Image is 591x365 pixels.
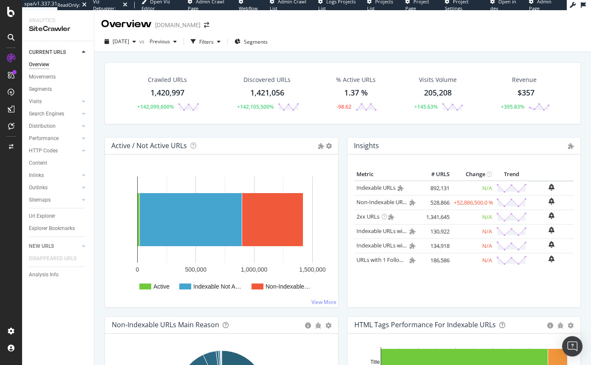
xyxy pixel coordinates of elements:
[299,266,325,273] text: 1,500,000
[29,171,44,180] div: Inlinks
[29,242,54,251] div: NEW URLS
[452,168,494,181] th: Change
[146,38,170,45] span: Previous
[501,103,524,110] div: +395.83%
[410,243,416,249] i: Admin
[326,143,332,149] i: Options
[29,196,51,205] div: Sitemaps
[356,184,396,191] a: Indexable URLs
[29,60,49,69] div: Overview
[418,168,452,181] th: # URLS
[494,168,529,181] th: Trend
[356,241,449,249] a: Indexable URLs with Bad Description
[344,87,368,98] div: 1.37 %
[418,210,452,224] td: 1,341,645
[29,270,59,279] div: Analysis Info
[337,103,351,110] div: -98.62
[266,283,310,290] text: Non-Indexable…
[398,185,404,191] i: Admin
[29,73,88,81] a: Movements
[568,323,574,328] div: gear
[557,323,563,328] div: bug
[356,227,427,235] a: Indexable URLs with Bad H1
[29,183,48,192] div: Outlinks
[231,35,271,48] button: Segments
[243,76,291,84] div: Discovered URLs
[29,146,79,155] a: HTTP Codes
[311,298,337,306] a: View More
[452,195,494,210] td: +52,886,500.0 %
[29,134,59,143] div: Performance
[418,181,452,196] td: 892,131
[244,38,268,45] span: Segments
[29,171,79,180] a: Inlinks
[414,103,438,110] div: +145.63%
[562,336,583,357] div: Open Intercom Messenger
[29,212,88,221] a: Url Explorer
[547,323,553,328] div: circle-info
[549,255,554,262] div: bell-plus
[111,140,187,152] h4: Active / Not Active URLs
[356,198,408,206] a: Non-Indexable URLs
[419,76,457,84] div: Visits Volume
[356,256,419,264] a: URLs with 1 Follow Inlink
[148,76,187,84] div: Crawled URLs
[418,195,452,210] td: 528,866
[136,266,139,273] text: 0
[153,283,170,290] text: Active
[549,241,554,248] div: bell-plus
[139,38,146,45] span: vs
[336,76,376,84] div: % Active URLs
[29,270,88,279] a: Analysis Info
[452,181,494,196] td: N/A
[29,109,64,118] div: Search Engines
[155,21,201,29] div: [DOMAIN_NAME]
[29,212,55,221] div: Url Explorer
[418,239,452,253] td: 134,918
[410,257,416,263] i: Admin
[29,146,58,155] div: HTTP Codes
[452,224,494,239] td: N/A
[29,73,56,81] div: Movements
[354,168,418,181] th: Metric
[418,253,452,267] td: 186,586
[517,87,534,98] span: $357
[29,97,42,106] div: Visits
[29,254,76,263] div: DISAPPEARED URLS
[239,5,258,11] span: Webflow
[29,183,79,192] a: Outlinks
[29,254,85,263] a: DISAPPEARED URLS
[549,184,554,191] div: bell-plus
[137,103,174,110] div: +142,099,600%
[29,224,75,233] div: Explorer Bookmarks
[29,85,52,94] div: Segments
[549,198,554,205] div: bell-plus
[512,76,537,84] span: Revenue
[112,168,331,300] div: A chart.
[146,35,180,48] button: Previous
[150,87,184,98] div: 1,420,997
[29,48,79,57] a: CURRENT URLS
[29,122,56,131] div: Distribution
[29,109,79,118] a: Search Engines
[29,122,79,131] a: Distribution
[29,85,88,94] a: Segments
[29,196,79,205] a: Sitemaps
[315,323,321,328] div: bug
[370,359,380,365] text: Title
[424,87,452,98] div: 205,208
[388,214,394,220] i: Admin
[549,227,554,233] div: bell-plus
[237,103,274,110] div: +142,105,500%
[193,283,241,290] text: Indexable Not A…
[29,134,79,143] a: Performance
[185,266,207,273] text: 500,000
[452,239,494,253] td: N/A
[29,242,79,251] a: NEW URLS
[325,323,331,328] div: gear
[112,320,219,329] div: Non-Indexable URLs Main Reason
[29,60,88,69] a: Overview
[199,38,214,45] div: Filters
[410,228,416,234] i: Admin
[410,199,416,205] i: Admin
